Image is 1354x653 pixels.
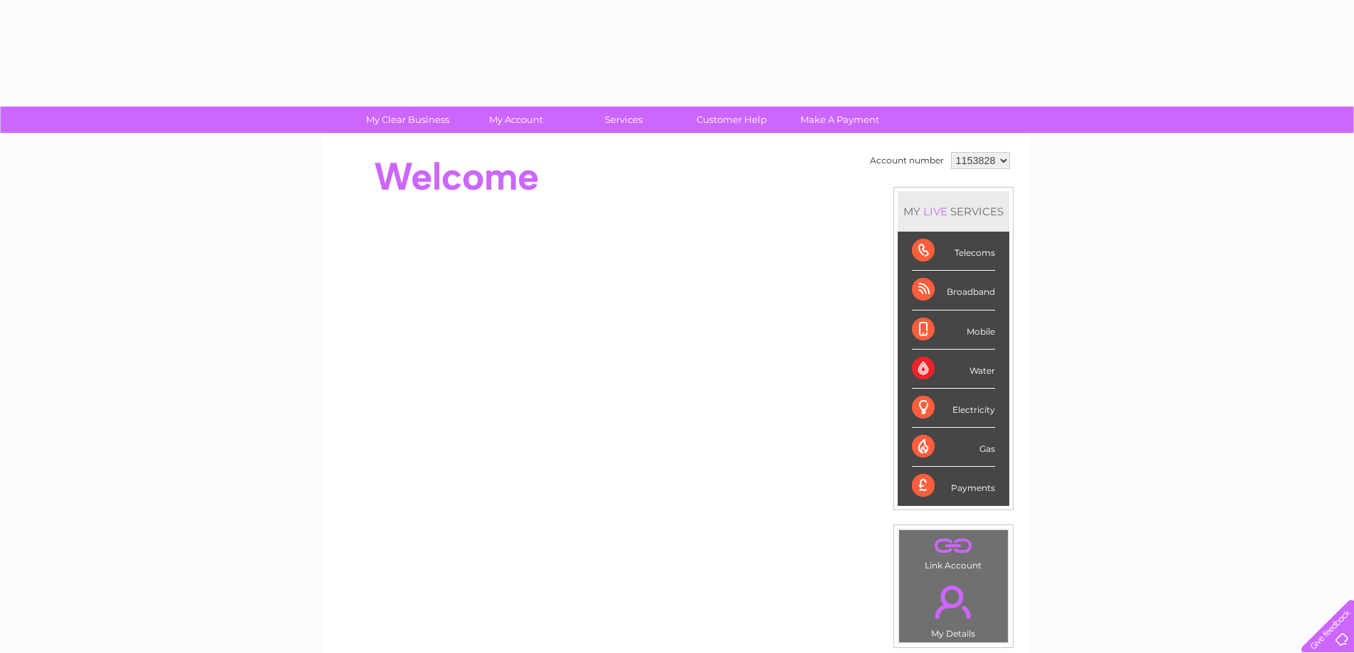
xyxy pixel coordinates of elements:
a: My Account [457,107,574,133]
td: Link Account [898,529,1009,574]
td: My Details [898,573,1009,643]
div: LIVE [920,205,950,218]
a: . [903,577,1004,627]
div: Mobile [912,311,995,350]
a: Make A Payment [781,107,898,133]
a: Customer Help [673,107,790,133]
a: My Clear Business [349,107,466,133]
div: Payments [912,467,995,505]
div: Telecoms [912,232,995,271]
div: Water [912,350,995,389]
a: . [903,534,1004,558]
div: MY SERVICES [898,191,1009,232]
div: Broadband [912,271,995,310]
div: Electricity [912,389,995,428]
div: Gas [912,428,995,467]
a: Services [565,107,682,133]
td: Account number [866,149,947,173]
